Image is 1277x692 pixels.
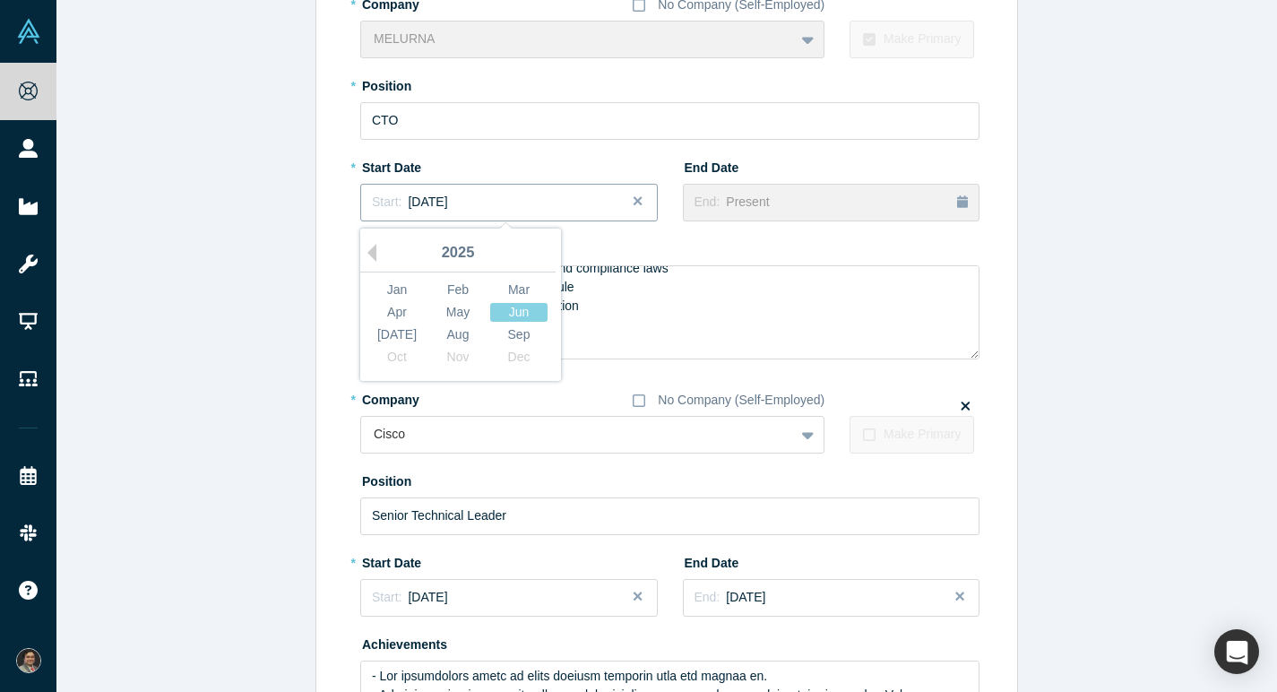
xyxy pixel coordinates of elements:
label: Start Date [360,152,461,177]
div: Make Primary [884,425,961,444]
div: 2025 [360,235,556,272]
div: No Company (Self-Employed) [658,391,824,410]
div: Choose August 2025 [429,325,487,344]
label: Position [360,466,461,491]
span: End: [695,195,720,209]
div: Choose September 2025 [490,325,548,344]
label: Start Date [360,548,461,573]
div: Make Primary [884,30,961,48]
label: Company [360,385,461,410]
div: Choose January 2025 [368,281,426,299]
label: Position [360,71,461,96]
button: Close [953,579,979,617]
button: End:[DATE] [683,579,980,617]
img: Abhishek Bhattacharyya's Account [16,648,41,673]
div: month 2025-06 [367,279,549,368]
div: Choose April 2025 [368,303,426,322]
span: End: [695,590,720,604]
span: Start: [372,590,401,604]
div: Choose July 2025 [368,325,426,344]
img: Alchemist Vault Logo [16,19,41,44]
button: Previous Year [358,244,376,262]
span: Present [726,195,769,209]
button: Start:[DATE] [360,184,658,221]
button: End:Present [683,184,980,221]
button: Close [631,184,658,221]
span: [DATE] [408,590,447,604]
span: [DATE] [726,590,765,604]
input: Sales Manager [360,102,979,140]
textarea: - Core platform for 3rd party privacy risk management - AI analyzer for privacy policies and comp... [360,265,979,359]
div: Choose March 2025 [490,281,548,299]
label: End Date [683,152,783,177]
span: [DATE] [408,195,447,209]
div: Choose June 2025 [490,303,548,322]
button: Start:[DATE] [360,579,658,617]
input: Sales Manager [360,497,979,535]
div: Choose May 2025 [429,303,487,322]
label: Achievements [360,629,461,654]
span: Start: [372,195,401,209]
button: Close [631,579,658,617]
label: End Date [683,548,783,573]
div: Choose February 2025 [429,281,487,299]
